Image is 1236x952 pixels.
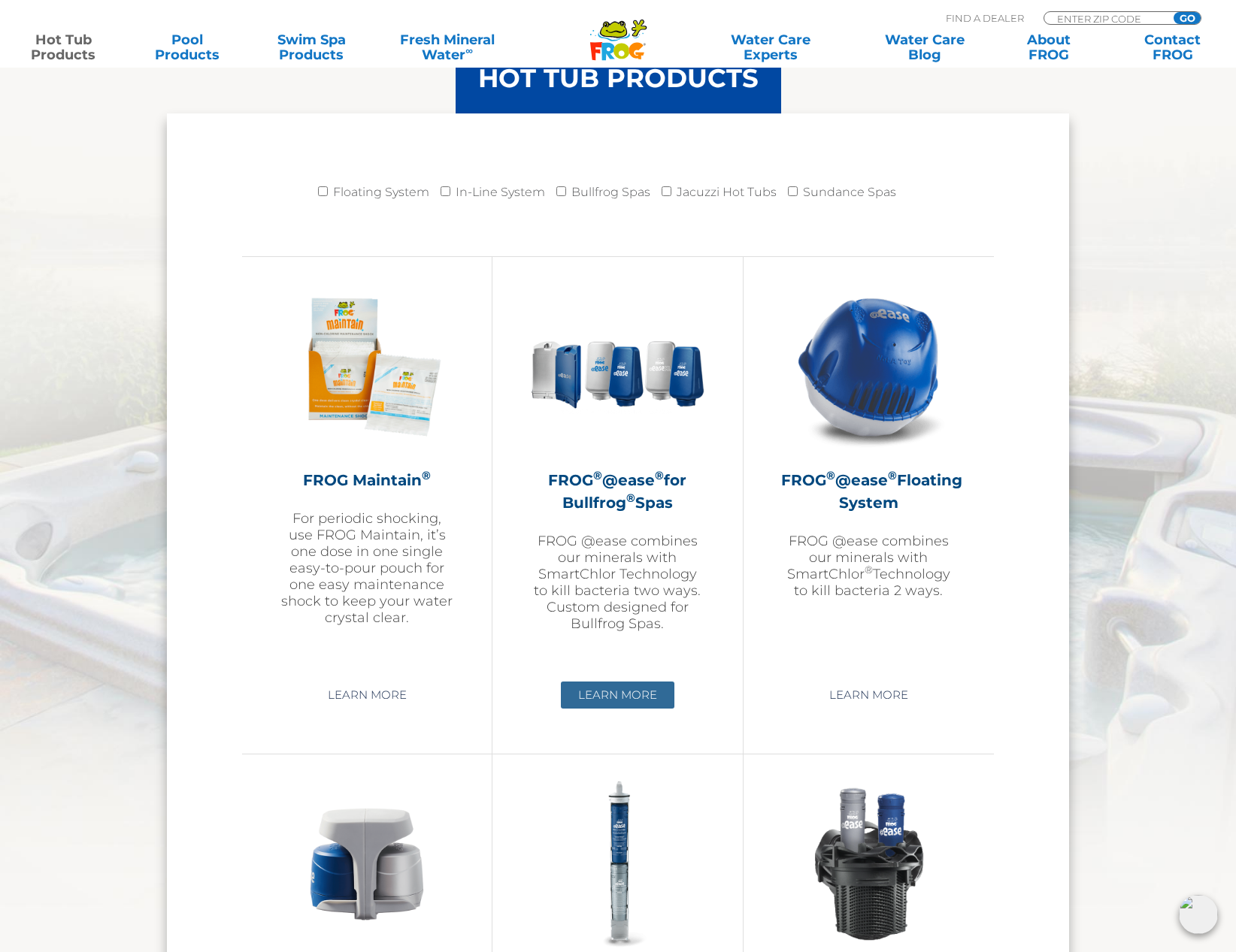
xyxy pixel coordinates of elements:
[15,32,111,62] a: Hot TubProducts
[1174,12,1201,24] input: GO
[1056,12,1157,25] input: Zip Code Form
[781,777,956,951] img: InLineWeir_Front_High_inserting-v2-300x300.png
[530,280,704,670] a: FROG®@ease®for Bullfrog®SpasFROG @ease combines our minerals with SmartChlor Technology to kill b...
[280,469,454,491] h2: FROG Maintain
[530,533,704,632] p: FROG @ease combines our minerals with SmartChlor Technology to kill bacteria two ways. Custom des...
[422,468,431,482] sup: ®
[692,32,849,62] a: Water CareExperts
[280,777,454,951] img: @ease-2-in-1-Holder-v2-300x300.png
[781,469,956,514] h2: FROG @ease Floating System
[826,468,835,482] sup: ®
[561,682,674,709] a: Learn More
[333,177,429,207] label: Floating System
[465,44,473,56] sup: ∞
[456,177,545,207] label: In-Line System
[530,777,704,951] img: inline-system-300x300.png
[593,468,602,482] sup: ®
[1125,32,1221,62] a: ContactFROG
[311,682,424,709] a: Learn More
[865,564,873,576] sup: ®
[803,177,896,207] label: Sundance Spas
[280,280,454,670] a: FROG Maintain®For periodic shocking, use FROG Maintain, it’s one dose in one single easy-to-pour ...
[280,510,454,626] p: For periodic shocking, use FROG Maintain, it’s one dose in one single easy-to-pour pouch for one ...
[1179,895,1218,934] img: openIcon
[655,468,664,482] sup: ®
[812,682,925,709] a: Learn More
[530,469,704,514] h2: FROG @ease for Bullfrog Spas
[387,32,507,62] a: Fresh MineralWater∞
[781,533,956,599] p: FROG @ease combines our minerals with SmartChlor Technology to kill bacteria 2 ways.
[1001,32,1097,62] a: AboutFROG
[478,65,759,91] h3: HOT TUB PRODUCTS
[626,491,635,505] sup: ®
[263,32,359,62] a: Swim SpaProducts
[571,177,650,207] label: Bullfrog Spas
[280,280,454,454] img: Frog_Maintain_Hero-2-v2-300x300.png
[781,280,956,454] img: hot-tub-product-atease-system-300x300.png
[877,32,973,62] a: Water CareBlog
[946,11,1024,25] p: Find A Dealer
[530,280,704,454] img: bullfrog-product-hero-300x300.png
[139,32,235,62] a: PoolProducts
[781,280,956,670] a: FROG®@ease®Floating SystemFROG @ease combines our minerals with SmartChlor®Technology to kill bac...
[677,177,777,207] label: Jacuzzi Hot Tubs
[888,468,897,482] sup: ®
